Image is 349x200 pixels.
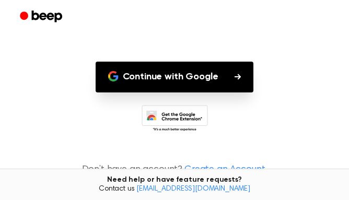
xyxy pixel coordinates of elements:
[184,163,265,177] a: Create an Account
[6,185,343,194] span: Contact us
[13,163,336,177] p: Don’t have an account?
[136,185,250,193] a: [EMAIL_ADDRESS][DOMAIN_NAME]
[13,7,72,27] a: Beep
[96,62,254,92] button: Continue with Google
